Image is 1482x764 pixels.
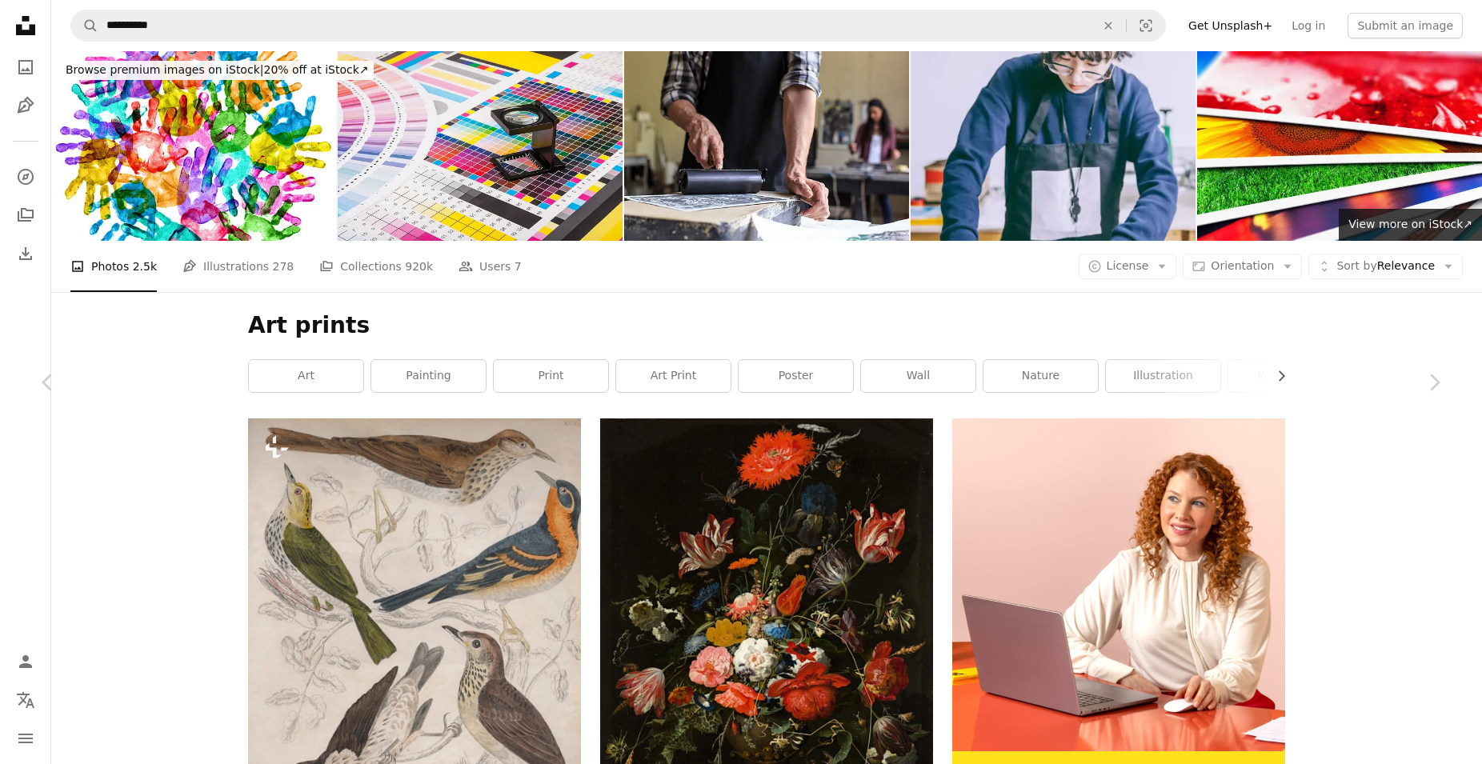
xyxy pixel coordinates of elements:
[1336,258,1435,274] span: Relevance
[338,51,623,241] img: Magnifier and test print
[1127,10,1165,41] button: Visual search
[66,63,263,76] span: Browse premium images on iStock |
[1308,254,1463,279] button: Sort byRelevance
[952,418,1285,751] img: file-1722962837469-d5d3a3dee0c7image
[1336,259,1376,272] span: Sort by
[273,258,294,275] span: 278
[10,646,42,678] a: Log in / Sign up
[248,638,581,653] a: Various thrushes, circa 1850. Clockwise from top, the Little Tawny Thrush (merula minor), Richard...
[1179,13,1282,38] a: Get Unsplash+
[10,684,42,716] button: Language
[1211,259,1274,272] span: Orientation
[1339,209,1482,241] a: View more on iStock↗
[1348,218,1472,230] span: View more on iStock ↗
[10,90,42,122] a: Illustrations
[1183,254,1302,279] button: Orientation
[1282,13,1335,38] a: Log in
[624,51,909,241] img: Close up of male lithograph worker using printing roller
[616,360,731,392] a: art print
[861,360,975,392] a: wall
[10,51,42,83] a: Photos
[371,360,486,392] a: painting
[51,51,336,241] img: Colorful Children Hand Prints
[10,722,42,754] button: Menu
[1106,360,1220,392] a: illustration
[739,360,853,392] a: poster
[10,238,42,270] a: Download History
[182,241,294,292] a: Illustrations 278
[1107,259,1149,272] span: License
[1197,51,1482,241] img: Stack of photo cards
[319,241,433,292] a: Collections 920k
[1267,360,1285,392] button: scroll list to the right
[911,51,1196,241] img: Silkscreening
[983,360,1098,392] a: nature
[10,161,42,193] a: Explore
[1091,10,1126,41] button: Clear
[71,10,98,41] button: Search Unsplash
[10,199,42,231] a: Collections
[494,360,608,392] a: print
[459,241,522,292] a: Users 7
[600,628,933,642] a: red blue and white flowers
[1228,360,1343,392] a: wallpaper
[515,258,522,275] span: 7
[248,311,1285,340] h1: Art prints
[249,360,363,392] a: art
[405,258,433,275] span: 920k
[61,61,374,80] div: 20% off at iStock ↗
[1079,254,1177,279] button: License
[1348,13,1463,38] button: Submit an image
[70,10,1166,42] form: Find visuals sitewide
[51,51,383,90] a: Browse premium images on iStock|20% off at iStock↗
[1386,306,1482,459] a: Next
